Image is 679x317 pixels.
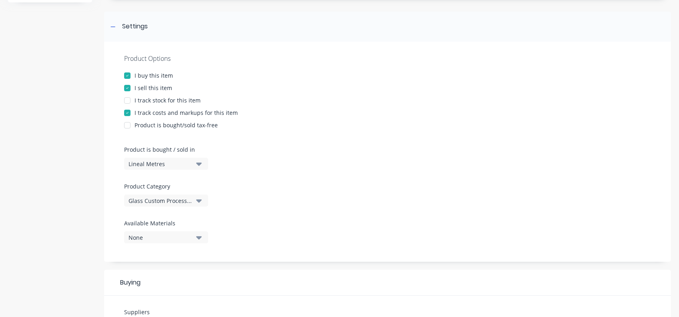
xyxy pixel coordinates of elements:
[124,158,208,170] button: Lineal Metres
[124,145,204,154] label: Product is bought / sold in
[135,71,173,80] div: I buy this item
[129,233,193,242] div: None
[129,160,193,168] div: Lineal Metres
[135,96,201,104] div: I track stock for this item
[135,84,172,92] div: I sell this item
[122,22,148,32] div: Settings
[104,270,671,296] div: Buying
[135,108,238,117] div: I track costs and markups for this item
[124,219,208,227] label: Available Materials
[135,121,218,129] div: Product is bought/sold tax-free
[124,195,208,207] button: Glass Custom Processing - Corners
[124,231,208,243] button: None
[124,308,208,316] label: Suppliers
[124,54,651,63] div: Product Options
[124,182,204,191] label: Product Category
[129,197,193,205] div: Glass Custom Processing - Corners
